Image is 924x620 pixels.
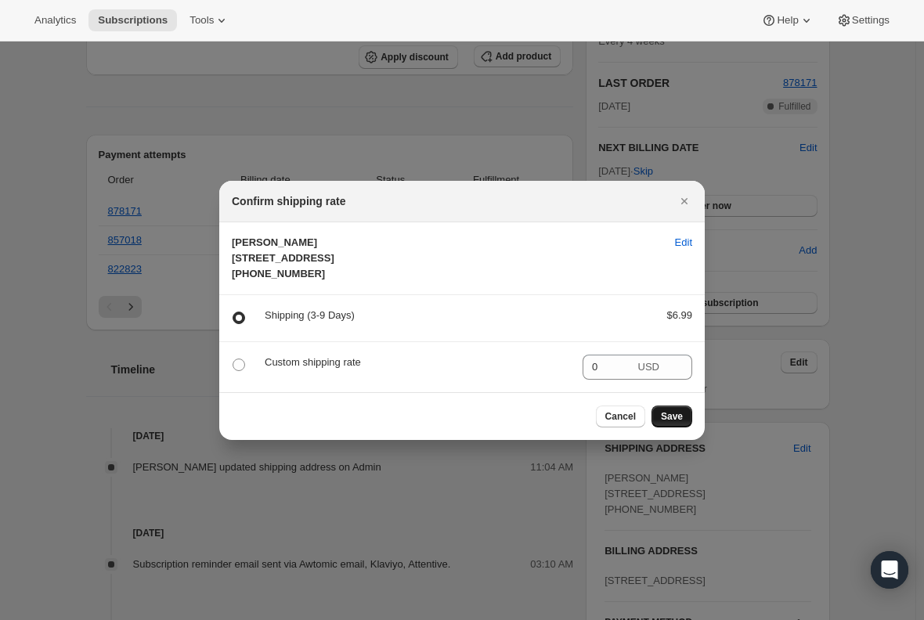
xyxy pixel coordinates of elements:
[752,9,823,31] button: Help
[852,14,890,27] span: Settings
[777,14,798,27] span: Help
[88,9,177,31] button: Subscriptions
[596,406,645,427] button: Cancel
[232,193,345,209] h2: Confirm shipping rate
[871,551,908,589] div: Open Intercom Messenger
[189,14,214,27] span: Tools
[605,410,636,423] span: Cancel
[666,309,692,321] span: $6.99
[34,14,76,27] span: Analytics
[638,361,659,373] span: USD
[265,308,641,323] p: Shipping (3-9 Days)
[25,9,85,31] button: Analytics
[180,9,239,31] button: Tools
[666,230,702,255] button: Edit
[232,236,334,279] span: [PERSON_NAME] [STREET_ADDRESS] [PHONE_NUMBER]
[661,410,683,423] span: Save
[827,9,899,31] button: Settings
[98,14,168,27] span: Subscriptions
[265,355,570,370] p: Custom shipping rate
[675,235,692,251] span: Edit
[673,190,695,212] button: Close
[651,406,692,427] button: Save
